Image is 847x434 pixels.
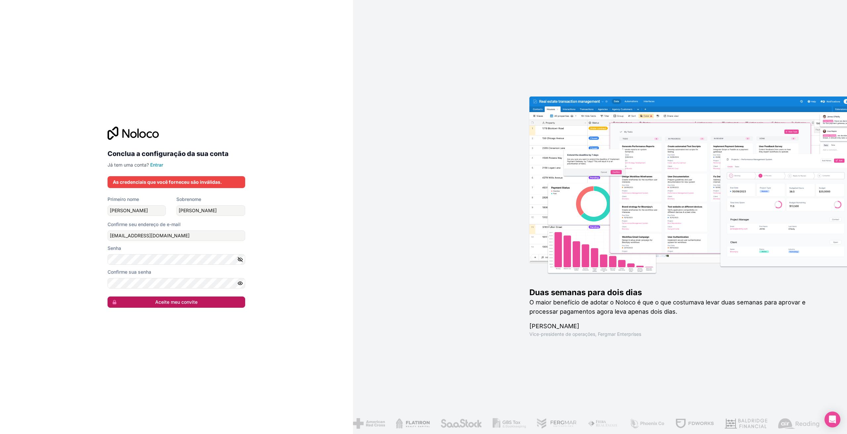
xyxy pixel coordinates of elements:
[176,205,245,216] input: nome de família
[588,418,619,429] img: /ativos/fiera-fwj2N5v4.png
[108,245,121,251] font: Senha
[353,418,385,429] img: /ativos/cruz-vermelha-americana-BAupjrZR.png
[176,196,201,202] font: Sobrenome
[155,299,198,305] font: Aceite meu convite
[108,221,181,227] font: Confirme seu endereço de e-mail
[108,196,139,202] font: Primeiro nome
[440,418,482,429] img: /ativos/saastock-C6Zbiodz.png
[150,162,163,168] a: Entrar
[529,331,595,337] font: Vice-presidente de operações
[493,418,526,429] img: /ativos/gbstax-C-GtDUiK.png
[629,418,665,429] img: /ativos/phoenix-BREaitsQ.png
[529,299,806,315] font: O maior benefício de adotar o Noloco é que o que costumava levar duas semanas para aprovar e proc...
[778,418,820,429] img: /ativos/leituradear-FwAmRzSr.png
[598,331,641,337] font: Fergmar Enterprises
[529,288,642,297] font: Duas semanas para dois dias
[108,230,245,241] input: Endereço de email
[825,412,840,427] div: Abra o Intercom Messenger
[108,278,245,289] input: Confirme sua senha
[725,418,768,429] img: /ativos/baldridge-DxmPIwAm.png
[529,323,579,330] font: [PERSON_NAME]
[108,254,245,265] input: Senha
[108,296,245,308] button: Aceite meu convite
[108,205,166,216] input: nome dado
[537,418,577,429] img: /ativos/fergmar-CudnrXN5.png
[108,150,229,158] font: Conclua a configuração da sua conta
[396,418,430,429] img: /ativos/flatiron-C8eUkumj.png
[595,331,597,337] font: ,
[113,179,222,185] font: As credenciais que você forneceu são inválidas.
[108,162,149,168] font: Já tem uma conta?
[675,418,714,429] img: /ativos/fdworks-Bi04fVtw.png
[108,269,151,275] font: Confirme sua senha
